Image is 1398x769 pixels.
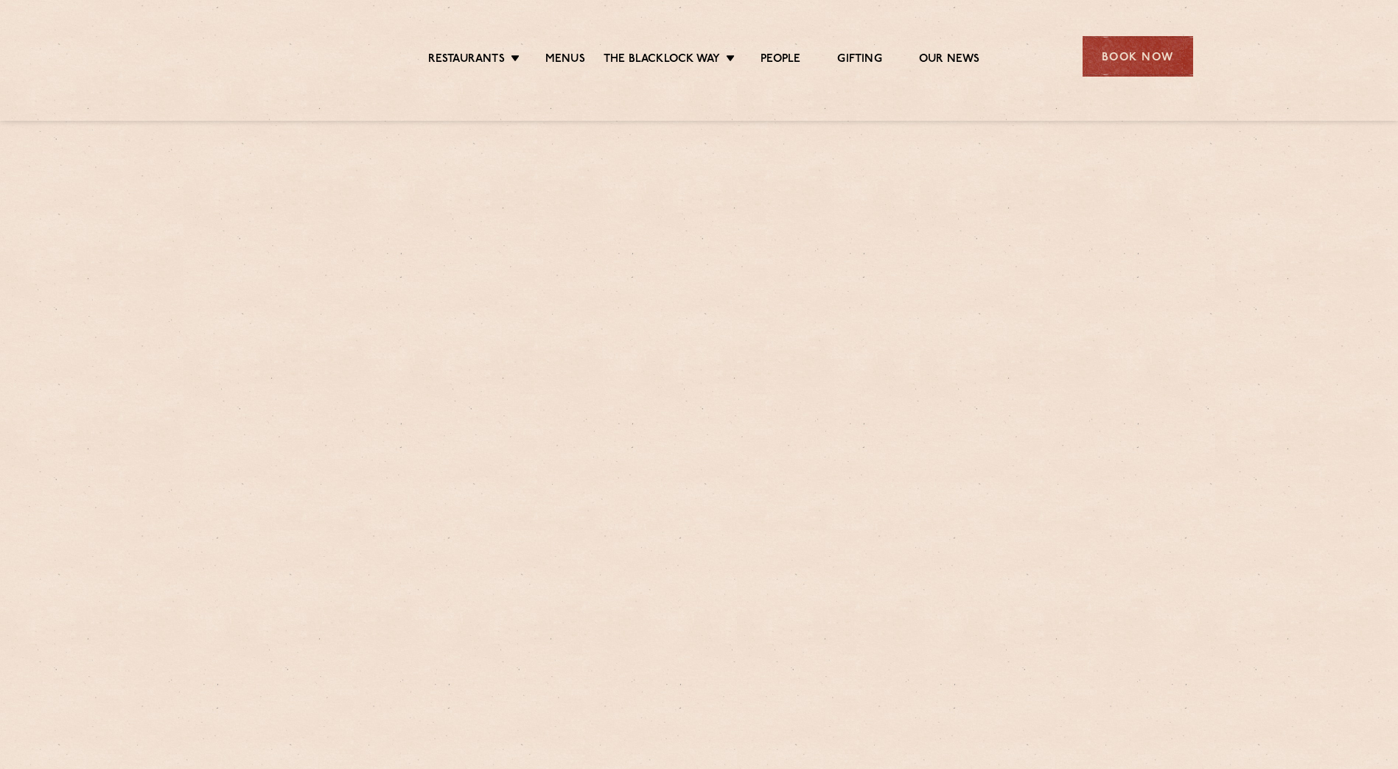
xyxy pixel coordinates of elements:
[1083,36,1193,77] div: Book Now
[919,52,980,69] a: Our News
[428,52,505,69] a: Restaurants
[604,52,720,69] a: The Blacklock Way
[206,14,333,99] img: svg%3E
[545,52,585,69] a: Menus
[837,52,881,69] a: Gifting
[761,52,800,69] a: People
